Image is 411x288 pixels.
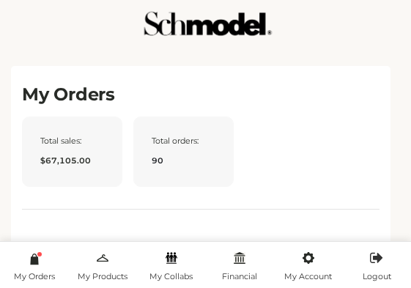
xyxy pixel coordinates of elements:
a: My Account [274,243,343,287]
span: $67,105.00 [40,152,104,169]
img: my-account.svg [303,252,314,264]
span: My Account [284,273,332,281]
h2: My Orders [22,84,379,106]
span: Total sales: [40,135,104,147]
span: Total orders: [152,135,215,147]
span: My Collabs [149,273,193,281]
img: my-order.svg [29,254,40,265]
img: my-financial.svg [234,252,245,264]
span: Financial [222,273,257,281]
a: Schmodel Admin 964 [134,11,277,48]
a: My Products [69,243,138,287]
span: 90 [152,152,215,169]
img: Schmodel Admin 964 [137,7,277,48]
a: Financial [206,243,275,287]
span: My Products [78,273,127,281]
img: my-hanger.svg [97,252,108,264]
span: My Orders [14,273,55,281]
span: Logout [363,273,391,281]
img: my-friends.svg [166,252,177,264]
a: My Collabs [137,243,206,287]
